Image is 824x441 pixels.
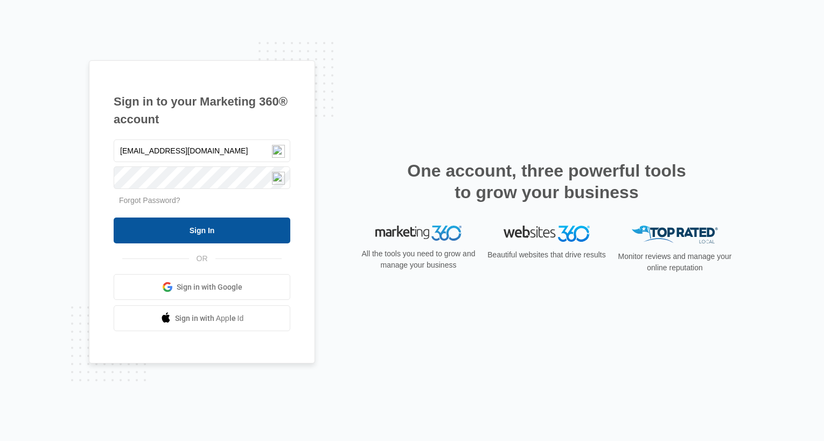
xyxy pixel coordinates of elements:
[614,251,735,274] p: Monitor reviews and manage your online reputation
[504,226,590,241] img: Websites 360
[375,226,462,241] img: Marketing 360
[358,248,479,271] p: All the tools you need to grow and manage your business
[189,253,215,264] span: OR
[114,139,290,162] input: Email
[486,249,607,261] p: Beautiful websites that drive results
[272,145,285,158] img: npw-badge-icon-locked.svg
[175,313,244,324] span: Sign in with Apple Id
[114,274,290,300] a: Sign in with Google
[272,172,285,185] img: npw-badge-icon-locked.svg
[632,226,718,243] img: Top Rated Local
[114,218,290,243] input: Sign In
[114,305,290,331] a: Sign in with Apple Id
[177,282,242,293] span: Sign in with Google
[119,196,180,205] a: Forgot Password?
[114,93,290,128] h1: Sign in to your Marketing 360® account
[404,160,689,203] h2: One account, three powerful tools to grow your business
